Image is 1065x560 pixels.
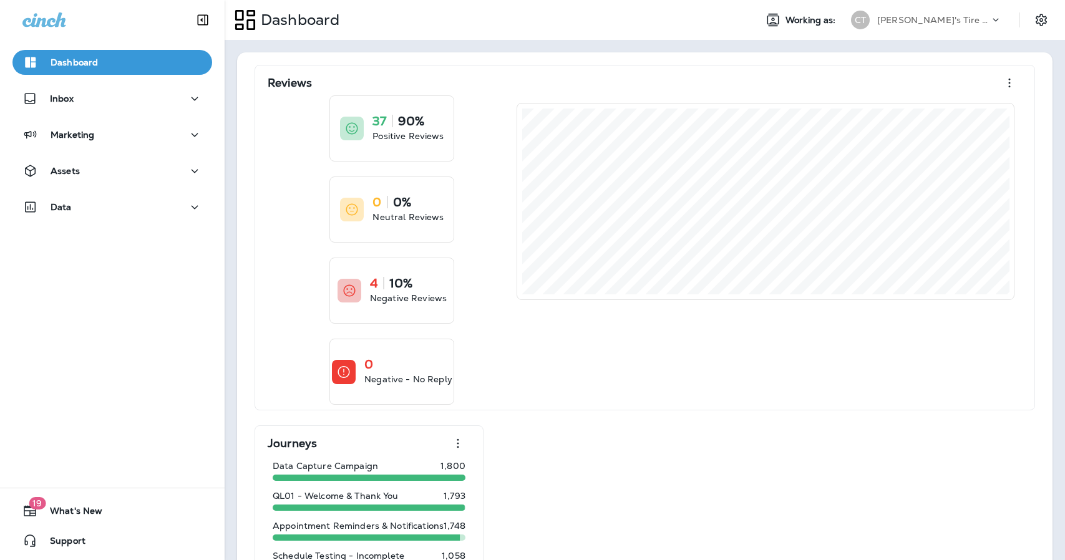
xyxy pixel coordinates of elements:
p: Data Capture Campaign [273,461,378,471]
span: What's New [37,506,102,521]
p: 90% [398,115,424,127]
p: Marketing [51,130,94,140]
p: Appointment Reminders & Notifications [273,521,444,531]
p: Dashboard [51,57,98,67]
p: Journeys [268,437,317,450]
span: Working as: [785,15,839,26]
p: 10% [389,277,412,289]
p: Dashboard [256,11,339,29]
button: Inbox [12,86,212,111]
p: 1,793 [444,491,465,501]
p: QL01 - Welcome & Thank You [273,491,399,501]
p: Reviews [268,77,312,89]
button: Collapse Sidebar [185,7,220,32]
button: 19What's New [12,498,212,523]
span: Support [37,536,85,551]
p: 37 [372,115,386,127]
button: Marketing [12,122,212,147]
p: Negative - No Reply [364,373,452,385]
p: Neutral Reviews [372,211,444,223]
p: 0% [393,196,411,208]
p: Assets [51,166,80,176]
p: Data [51,202,72,212]
div: CT [851,11,870,29]
p: Negative Reviews [370,292,447,304]
p: [PERSON_NAME]'s Tire & Auto [877,15,990,25]
button: Assets [12,158,212,183]
button: Settings [1030,9,1053,31]
p: 0 [364,358,373,370]
button: Data [12,195,212,220]
p: 1,800 [440,461,465,471]
p: 0 [372,196,381,208]
p: Inbox [50,94,74,104]
button: Support [12,528,212,553]
p: 1,748 [444,521,465,531]
span: 19 [29,497,46,509]
p: 4 [370,277,378,289]
p: Positive Reviews [372,130,444,142]
button: Dashboard [12,50,212,75]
